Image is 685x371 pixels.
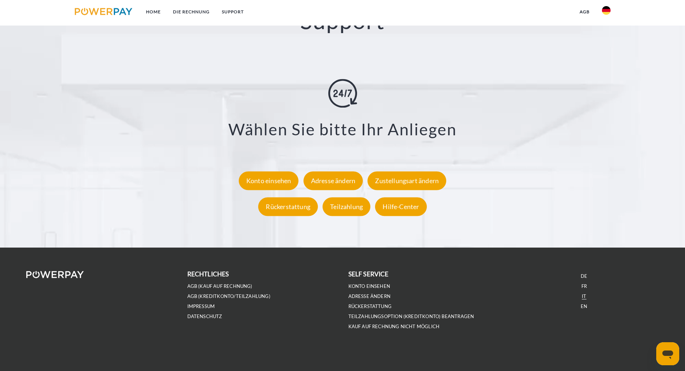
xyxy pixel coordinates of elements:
[239,171,299,190] div: Konto einsehen
[373,203,428,211] a: Hilfe-Center
[187,293,270,299] a: AGB (Kreditkonto/Teilzahlung)
[602,6,611,15] img: de
[187,283,252,289] a: AGB (Kauf auf Rechnung)
[140,5,167,18] a: Home
[348,283,391,289] a: Konto einsehen
[321,203,372,211] a: Teilzahlung
[348,270,389,278] b: self service
[256,203,320,211] a: Rückerstattung
[187,270,229,278] b: rechtliches
[375,197,426,216] div: Hilfe-Center
[43,119,642,139] h3: Wählen Sie bitte Ihr Anliegen
[366,177,448,185] a: Zustellungsart ändern
[348,293,391,299] a: Adresse ändern
[581,283,587,289] a: FR
[167,5,216,18] a: DIE RECHNUNG
[75,8,133,15] img: logo-powerpay.svg
[581,273,587,279] a: DE
[348,324,440,330] a: Kauf auf Rechnung nicht möglich
[237,177,301,185] a: Konto einsehen
[323,197,370,216] div: Teilzahlung
[187,313,222,320] a: DATENSCHUTZ
[574,5,596,18] a: agb
[656,342,679,365] iframe: Schaltfläche zum Öffnen des Messaging-Fensters
[302,177,365,185] a: Adresse ändern
[348,313,474,320] a: Teilzahlungsoption (KREDITKONTO) beantragen
[216,5,250,18] a: SUPPORT
[581,303,587,309] a: EN
[582,293,586,299] a: IT
[187,303,215,309] a: IMPRESSUM
[26,271,84,278] img: logo-powerpay-white.svg
[348,303,392,309] a: Rückerstattung
[328,79,357,108] img: online-shopping.svg
[258,197,318,216] div: Rückerstattung
[367,171,446,190] div: Zustellungsart ändern
[303,171,363,190] div: Adresse ändern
